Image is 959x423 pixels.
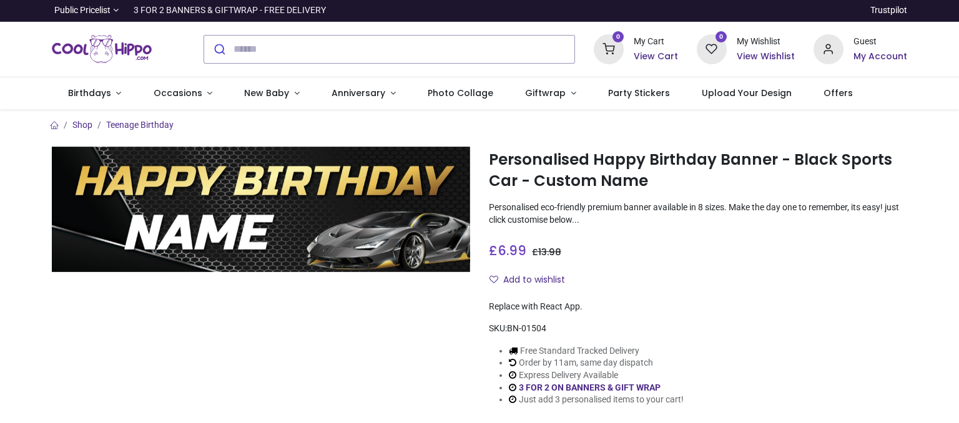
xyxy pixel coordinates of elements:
[509,394,684,406] li: Just add 3 personalised items to your cart!
[106,120,174,130] a: Teenage Birthday
[634,36,678,48] div: My Cart
[509,345,684,357] li: Free Standard Tracked Delivery
[612,31,624,43] sup: 0
[52,77,137,110] a: Birthdays
[204,36,234,63] button: Submit
[489,270,576,291] button: Add to wishlistAdd to wishlist
[532,246,561,258] span: £
[737,51,795,63] a: View Wishlist
[509,369,684,382] li: Express Delivery Available
[853,51,907,63] a: My Account
[428,87,493,99] span: Photo Collage
[489,202,907,226] p: Personalised eco-friendly premium banner available in 8 sizes. Make the day one to remember, its ...
[697,43,727,53] a: 0
[824,87,853,99] span: Offers
[634,51,678,63] a: View Cart
[519,382,661,392] a: 3 FOR 2 ON BANNERS & GIFT WRAP
[509,77,592,110] a: Giftwrap
[853,36,907,48] div: Guest
[489,301,907,313] div: Replace with React App.
[68,87,111,99] span: Birthdays
[525,87,566,99] span: Giftwrap
[509,357,684,369] li: Order by 11am, same day dispatch
[489,241,526,260] span: £
[52,147,470,272] img: Personalised Happy Birthday Banner - Black Sports Car - Custom Name
[52,32,152,67] a: Logo of Cool Hippo
[716,31,727,43] sup: 0
[507,323,546,333] span: BN-01504
[244,87,289,99] span: New Baby
[489,275,498,284] i: Add to wishlist
[52,4,119,17] a: Public Pricelist
[702,87,792,99] span: Upload Your Design
[154,87,202,99] span: Occasions
[52,32,152,67] img: Cool Hippo
[608,87,670,99] span: Party Stickers
[489,323,907,335] div: SKU:
[538,246,561,258] span: 13.98
[489,149,907,192] h1: Personalised Happy Birthday Banner - Black Sports Car - Custom Name
[870,4,907,17] a: Trustpilot
[737,36,795,48] div: My Wishlist
[594,43,624,53] a: 0
[137,77,229,110] a: Occasions
[134,4,326,17] div: 3 FOR 2 BANNERS & GIFTWRAP - FREE DELIVERY
[72,120,92,130] a: Shop
[332,87,385,99] span: Anniversary
[229,77,316,110] a: New Baby
[54,4,111,17] span: Public Pricelist
[498,241,526,260] span: 6.99
[315,77,411,110] a: Anniversary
